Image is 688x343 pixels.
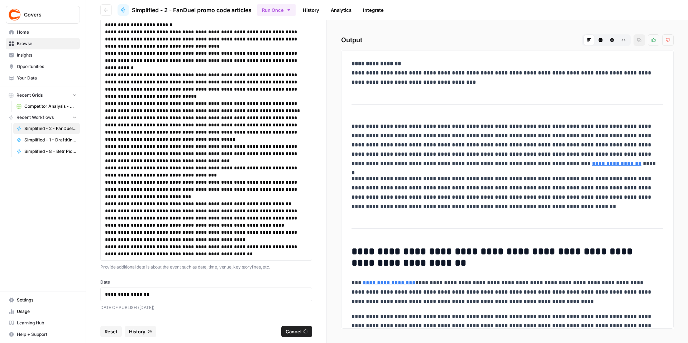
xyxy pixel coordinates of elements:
[100,264,312,271] p: Provide additional details about the event such as date, time, venue, key storylines, etc.
[6,49,80,61] a: Insights
[6,317,80,329] a: Learning Hub
[13,101,80,112] a: Competitor Analysis - URL Specific Grid
[105,328,118,335] span: Reset
[6,26,80,38] a: Home
[6,61,80,72] a: Opportunities
[17,52,77,58] span: Insights
[24,137,77,143] span: Simplified - 1 - DraftKings promo code articles
[286,328,301,335] span: Cancel
[6,112,80,123] button: Recent Workflows
[341,34,674,46] h2: Output
[359,4,388,16] a: Integrate
[17,29,77,35] span: Home
[6,38,80,49] a: Browse
[16,92,43,98] span: Recent Grids
[6,72,80,84] a: Your Data
[17,63,77,70] span: Opportunities
[100,326,122,337] button: Reset
[298,4,324,16] a: History
[281,326,312,337] button: Cancel
[17,308,77,315] span: Usage
[6,306,80,317] a: Usage
[17,40,77,47] span: Browse
[257,4,296,16] button: Run Once
[24,11,67,18] span: Covers
[24,125,77,132] span: Simplified - 2 - FanDuel promo code articles
[125,326,156,337] button: History
[17,297,77,303] span: Settings
[118,4,252,16] a: Simplified - 2 - FanDuel promo code articles
[13,146,80,157] a: Simplified - 8 - Betr Picks promo code articles
[132,6,252,14] span: Simplified - 2 - FanDuel promo code articles
[129,328,145,335] span: History
[6,90,80,101] button: Recent Grids
[16,114,54,121] span: Recent Workflows
[8,8,21,21] img: Covers Logo
[6,329,80,340] button: Help + Support
[326,4,356,16] a: Analytics
[13,123,80,134] a: Simplified - 2 - FanDuel promo code articles
[100,304,312,311] p: DATE OF PUBLISH ([DATE])
[17,320,77,326] span: Learning Hub
[17,331,77,338] span: Help + Support
[13,134,80,146] a: Simplified - 1 - DraftKings promo code articles
[24,103,77,110] span: Competitor Analysis - URL Specific Grid
[100,279,312,285] label: Date
[24,148,77,155] span: Simplified - 8 - Betr Picks promo code articles
[6,6,80,24] button: Workspace: Covers
[17,75,77,81] span: Your Data
[6,294,80,306] a: Settings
